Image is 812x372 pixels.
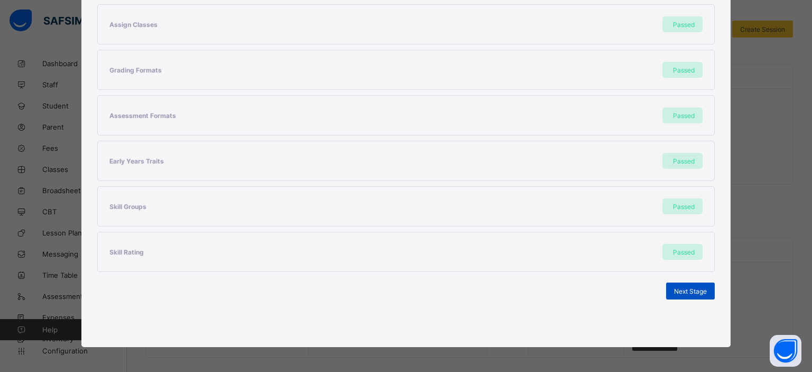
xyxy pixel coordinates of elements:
[109,21,158,29] span: Assign Classes
[109,66,162,74] span: Grading Formats
[109,203,146,211] span: Skill Groups
[109,248,144,256] span: Skill Rating
[673,157,695,165] span: Passed
[674,287,707,295] span: Next Stage
[673,248,695,256] span: Passed
[109,112,176,120] span: Assessment Formats
[673,66,695,74] span: Passed
[770,335,801,367] button: Open asap
[109,157,164,165] span: Early Years Traits
[673,21,695,29] span: Passed
[673,203,695,211] span: Passed
[673,112,695,120] span: Passed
